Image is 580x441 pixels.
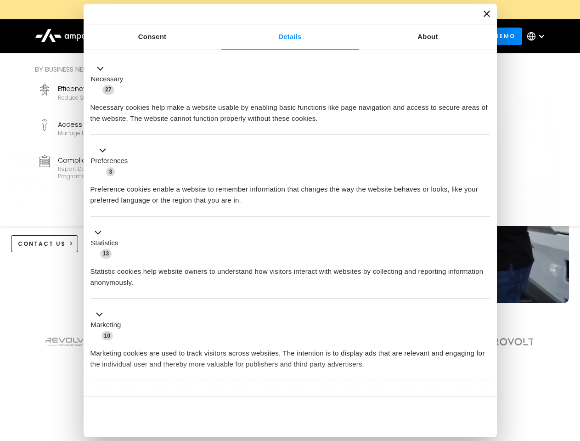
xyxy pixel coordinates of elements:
[84,24,221,50] a: Consent
[11,235,79,252] a: CONTACT US
[221,24,359,50] a: Details
[58,165,178,180] div: Report data and stay compliant with EV programs
[90,259,490,288] div: Statistic cookies help website owners to understand how visitors interact with websites by collec...
[152,392,160,401] span: 2
[90,309,127,341] button: Marketing (10)
[91,238,118,249] label: Statistics
[106,167,115,176] span: 3
[58,94,163,102] div: Reduce grid contraints and fuel costs
[480,338,535,345] img: Aerovolt Logo
[91,320,121,330] label: Marketing
[58,130,169,137] div: Manage EV charger security and access
[35,80,182,112] a: EfficencyReduce grid contraints and fuel costs
[101,331,113,340] span: 10
[91,74,124,85] label: Necessary
[90,95,490,124] div: Necessary cookies help make a website usable by enabling basic functions like page navigation and...
[90,227,124,259] button: Statistics (13)
[90,63,129,95] button: Necessary (27)
[35,64,332,74] div: By business need
[84,5,497,15] a: New Webinars: Register to Upcoming WebinarsREGISTER HERE
[58,155,178,165] div: Compliance
[90,145,134,177] button: Preferences (3)
[18,240,66,248] div: CONTACT US
[90,177,490,206] div: Preference cookies enable a website to remember information that changes the way the website beha...
[58,84,163,94] div: Efficency
[35,152,182,184] a: ComplianceReport data and stay compliant with EV programs
[90,341,490,370] div: Marketing cookies are used to track visitors across websites. The intention is to display ads tha...
[58,119,169,130] div: Access Control
[358,403,490,430] button: Okay
[102,85,114,94] span: 27
[359,24,497,50] a: About
[484,11,490,17] button: Close banner
[100,249,112,258] span: 13
[90,391,166,402] button: Unclassified (2)
[35,116,182,148] a: Access ControlManage EV charger security and access
[91,156,128,166] label: Preferences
